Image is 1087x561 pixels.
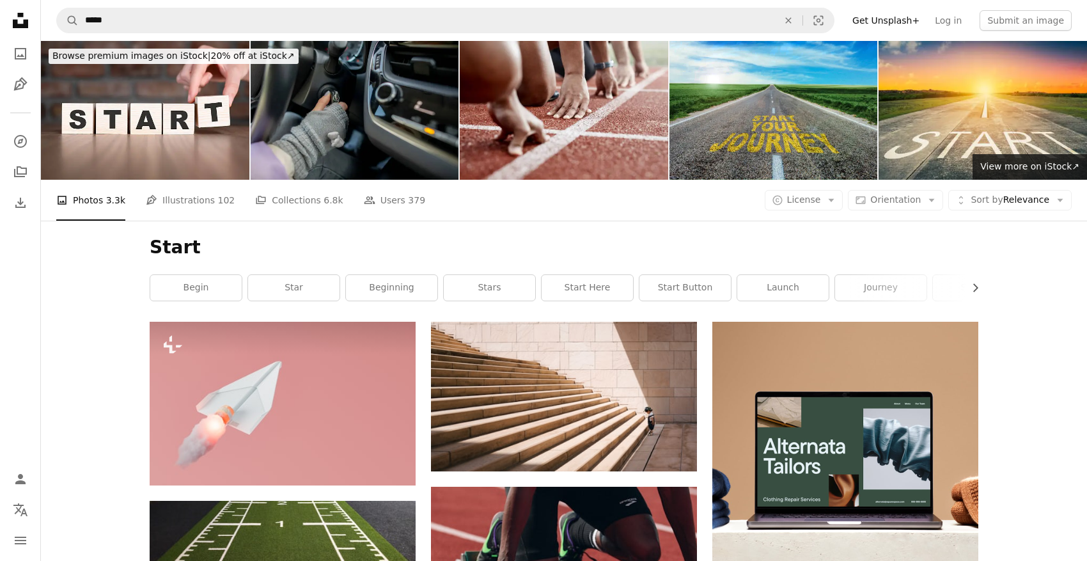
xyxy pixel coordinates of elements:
a: start here [542,275,633,301]
button: Sort byRelevance [948,190,1072,210]
button: Clear [774,8,802,33]
button: scroll list to the right [964,275,978,301]
img: Start Your Journey [669,41,878,180]
a: Explore [8,129,33,154]
a: journey [835,275,927,301]
span: 379 [408,193,425,207]
a: Photos [8,41,33,67]
a: launch [737,275,829,301]
a: begin [150,275,242,301]
a: Illustrations [8,72,33,97]
a: Download History [8,190,33,216]
a: start button [639,275,731,301]
a: beginning [346,275,437,301]
a: star [248,275,340,301]
button: License [765,190,843,210]
a: Get Unsplash+ [845,10,927,31]
a: Illustrations 102 [146,180,235,221]
img: paper airplane with propeller releasing fire on red background. startup and education concept. 3d... [150,322,416,486]
img: toddler's standing in front of beige concrete stair [431,322,697,471]
a: Log in [927,10,969,31]
span: Browse premium images on iStock | [52,51,210,61]
img: Starting a Car CloseUp on Ignition with a Gloved Hand, Ready for the Journey Ahead [251,41,459,180]
span: 102 [218,193,235,207]
img: Start word with wooden blocks on table [41,41,249,180]
form: Find visuals sitewide [56,8,834,33]
button: Search Unsplash [57,8,79,33]
button: Language [8,497,33,523]
a: starting [933,275,1024,301]
a: Users 379 [364,180,425,221]
button: Submit an image [980,10,1072,31]
h1: Start [150,236,978,259]
img: Conceptual image with word start on asphalt road at sunset. [879,41,1087,180]
a: Log in / Sign up [8,466,33,492]
a: View more on iStock↗ [973,154,1087,180]
span: View more on iStock ↗ [980,161,1079,171]
span: Sort by [971,194,1003,205]
a: Collections [8,159,33,185]
span: License [787,194,821,205]
img: Shot of a group of athletes ready to start a race [460,41,668,180]
a: toddler's standing in front of beige concrete stair [431,390,697,402]
a: paper airplane with propeller releasing fire on red background. startup and education concept. 3d... [150,398,416,409]
button: Orientation [848,190,943,210]
button: Menu [8,528,33,553]
a: Browse premium images on iStock|20% off at iStock↗ [41,41,306,72]
button: Visual search [803,8,834,33]
span: Orientation [870,194,921,205]
a: Collections 6.8k [255,180,343,221]
span: 6.8k [324,193,343,207]
div: 20% off at iStock ↗ [49,49,299,64]
span: Relevance [971,194,1049,207]
a: stars [444,275,535,301]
